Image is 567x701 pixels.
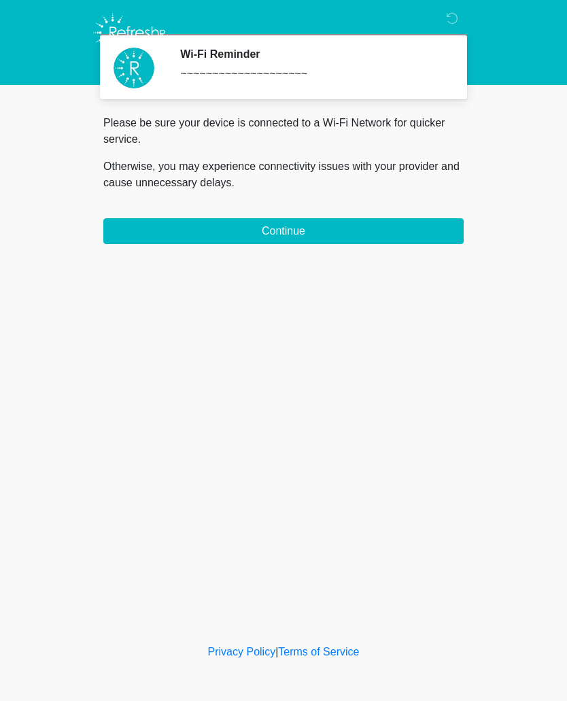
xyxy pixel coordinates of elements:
[103,115,464,148] p: Please be sure your device is connected to a Wi-Fi Network for quicker service.
[278,646,359,657] a: Terms of Service
[232,177,235,188] span: .
[208,646,276,657] a: Privacy Policy
[114,48,154,88] img: Agent Avatar
[103,218,464,244] button: Continue
[103,158,464,191] p: Otherwise, you may experience connectivity issues with your provider and cause unnecessary delays
[90,10,172,55] img: Refresh RX Logo
[180,66,443,82] div: ~~~~~~~~~~~~~~~~~~~~
[275,646,278,657] a: |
